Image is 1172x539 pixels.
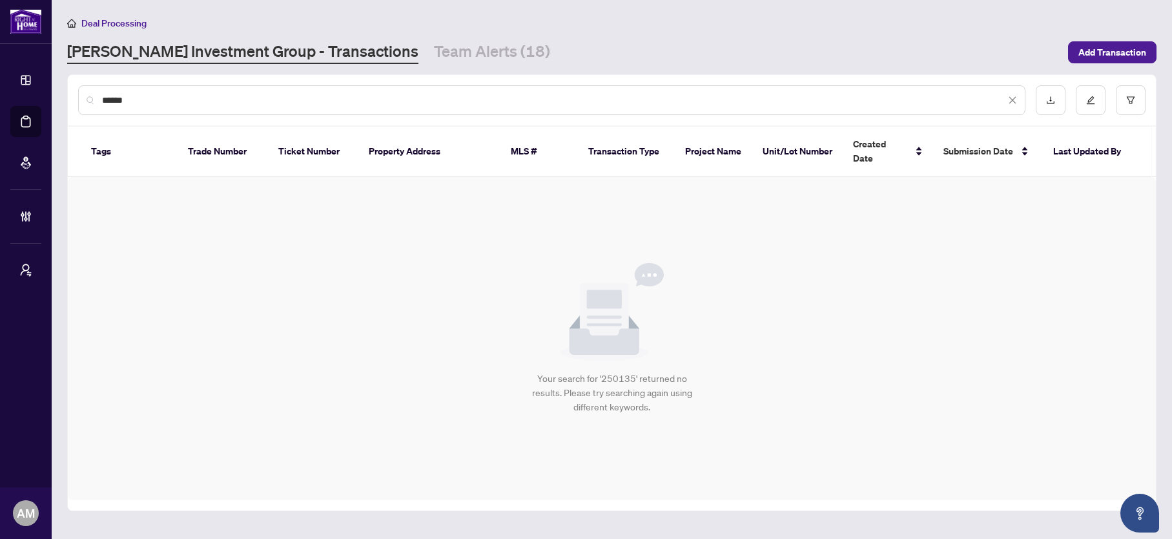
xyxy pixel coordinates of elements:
[675,127,752,177] th: Project Name
[843,127,933,177] th: Created Date
[10,10,41,34] img: logo
[1086,96,1095,105] span: edit
[578,127,675,177] th: Transaction Type
[1046,96,1055,105] span: download
[943,144,1013,158] span: Submission Date
[1126,96,1135,105] span: filter
[81,17,147,29] span: Deal Processing
[19,264,32,277] span: user-switch
[1036,85,1065,115] button: download
[1068,41,1157,63] button: Add Transaction
[17,504,35,522] span: AM
[853,137,907,165] span: Created Date
[1043,127,1140,177] th: Last Updated By
[933,127,1043,177] th: Submission Date
[434,41,550,64] a: Team Alerts (18)
[67,19,76,28] span: home
[178,127,268,177] th: Trade Number
[524,372,699,414] div: Your search for '250135' returned no results. Please try searching again using different keywords.
[1078,42,1146,63] span: Add Transaction
[67,41,418,64] a: [PERSON_NAME] Investment Group - Transactions
[1008,96,1017,105] span: close
[500,127,578,177] th: MLS #
[1116,85,1146,115] button: filter
[560,263,664,361] img: Null State Icon
[752,127,843,177] th: Unit/Lot Number
[1120,494,1159,533] button: Open asap
[1076,85,1105,115] button: edit
[358,127,500,177] th: Property Address
[81,127,178,177] th: Tags
[268,127,358,177] th: Ticket Number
